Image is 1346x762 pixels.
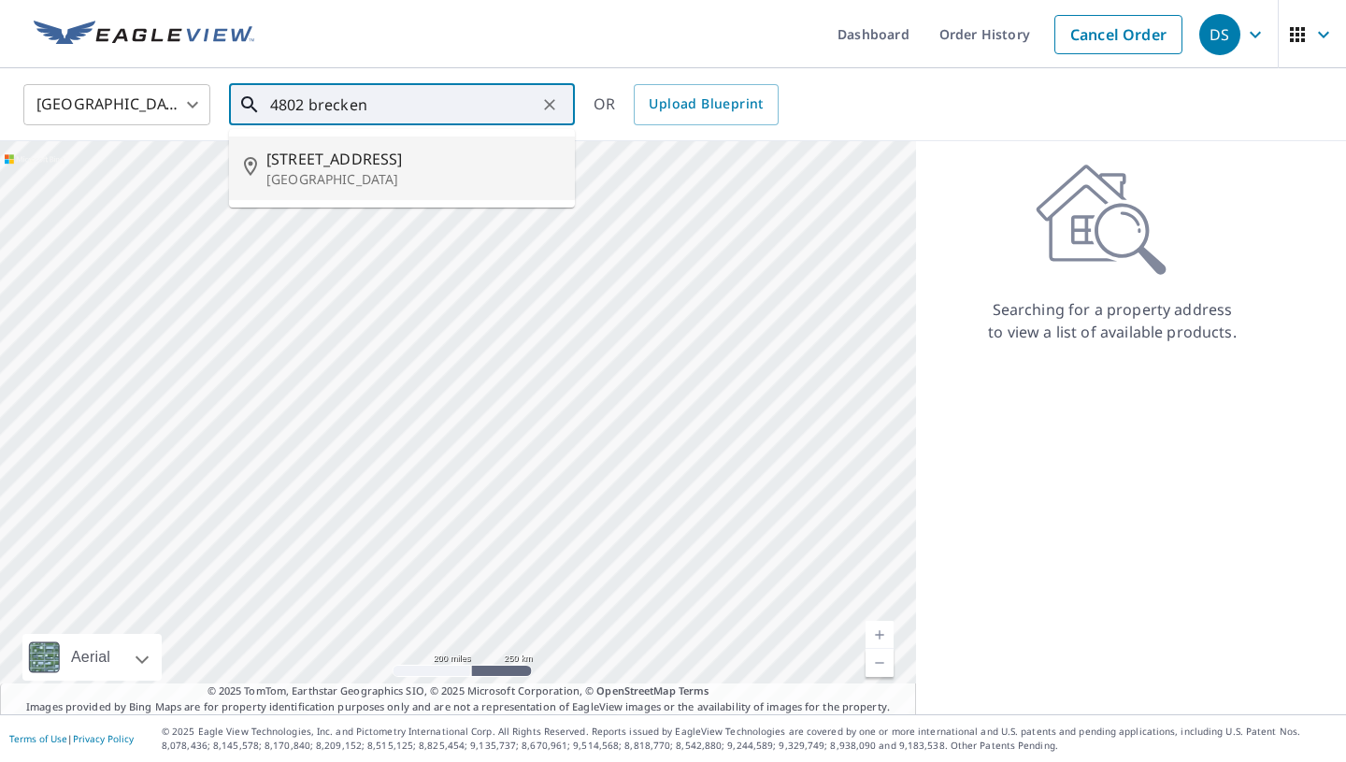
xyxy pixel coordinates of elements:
span: [STREET_ADDRESS] [266,148,560,170]
div: [GEOGRAPHIC_DATA] [23,79,210,131]
input: Search by address or latitude-longitude [270,79,537,131]
a: Terms of Use [9,732,67,745]
div: DS [1199,14,1240,55]
button: Clear [537,92,563,118]
span: Upload Blueprint [649,93,763,116]
a: Current Level 5, Zoom In [866,621,894,649]
div: Aerial [22,634,162,681]
p: | [9,733,134,744]
img: EV Logo [34,21,254,49]
p: [GEOGRAPHIC_DATA] [266,170,560,189]
p: © 2025 Eagle View Technologies, Inc. and Pictometry International Corp. All Rights Reserved. Repo... [162,725,1337,753]
div: Aerial [65,634,116,681]
span: © 2025 TomTom, Earthstar Geographics SIO, © 2025 Microsoft Corporation, © [208,683,709,699]
div: OR [594,84,779,125]
a: Current Level 5, Zoom Out [866,649,894,677]
p: Searching for a property address to view a list of available products. [987,298,1238,343]
a: OpenStreetMap [596,683,675,697]
a: Privacy Policy [73,732,134,745]
a: Upload Blueprint [634,84,778,125]
a: Cancel Order [1054,15,1182,54]
a: Terms [679,683,709,697]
